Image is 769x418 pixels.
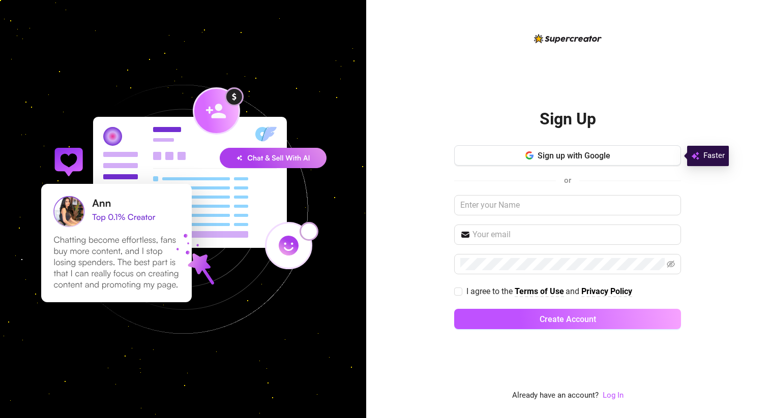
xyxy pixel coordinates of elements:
input: Your email [472,229,675,241]
button: Create Account [454,309,681,329]
a: Log In [603,390,624,402]
strong: Terms of Use [515,286,564,296]
span: or [564,176,571,185]
span: Faster [703,150,725,162]
a: Log In [603,391,624,400]
input: Enter your Name [454,195,681,215]
img: logo-BBDzfeDw.svg [534,34,602,43]
span: Already have an account? [512,390,599,402]
span: eye-invisible [667,260,675,268]
span: Sign up with Google [538,151,610,160]
span: and [566,286,581,296]
a: Terms of Use [515,286,564,297]
a: Privacy Policy [581,286,632,297]
span: I agree to the [466,286,515,296]
button: Sign up with Google [454,145,681,166]
strong: Privacy Policy [581,286,632,296]
img: signup-background-D0MIrEPF.svg [7,34,359,385]
span: Create Account [540,314,596,324]
h2: Sign Up [540,109,596,130]
img: svg%3e [691,150,699,162]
